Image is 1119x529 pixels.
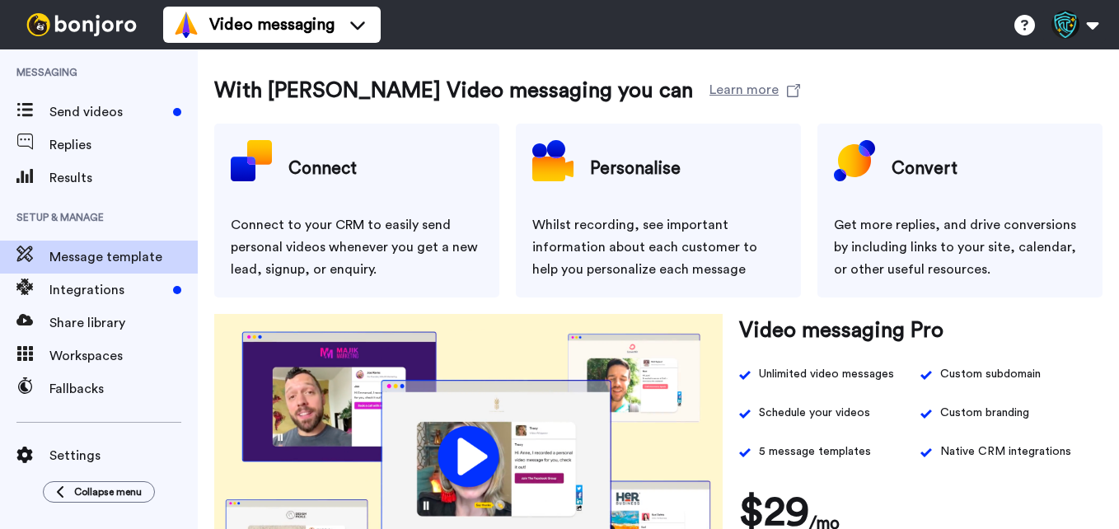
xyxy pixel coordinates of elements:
img: vm-color.svg [173,12,199,38]
a: Learn more [709,74,800,107]
h4: Personalise [590,148,681,190]
span: Integrations [49,280,166,300]
span: Send videos [49,102,166,122]
span: Results [49,168,198,188]
span: Share library [49,313,198,333]
div: Learn more [709,80,779,96]
span: Native CRM integrations [940,441,1071,463]
h4: Connect [288,148,357,190]
span: Collapse menu [74,485,142,499]
span: Replies [49,135,198,155]
span: Video messaging [209,13,335,36]
button: Collapse menu [43,481,155,503]
div: Connect to your CRM to easily send personal videos whenever you get a new lead, signup, or enquiry. [231,214,483,281]
span: Custom branding [940,402,1029,424]
span: Message template [49,247,198,267]
div: Whilst recording, see important information about each customer to help you personalize each message [532,214,784,281]
div: Unlimited video messages [759,363,894,386]
span: Workspaces [49,346,198,366]
span: Schedule your videos [759,402,870,424]
span: Fallbacks [49,379,198,399]
span: 5 message templates [759,441,871,463]
h4: Convert [892,148,957,190]
h3: With [PERSON_NAME] Video messaging you can [214,74,693,107]
div: Custom subdomain [940,363,1041,386]
img: bj-logo-header-white.svg [20,13,143,36]
span: Settings [49,446,198,466]
div: Get more replies, and drive conversions by including links to your site, calendar, or other usefu... [834,214,1086,281]
h3: Video messaging Pro [739,314,943,347]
